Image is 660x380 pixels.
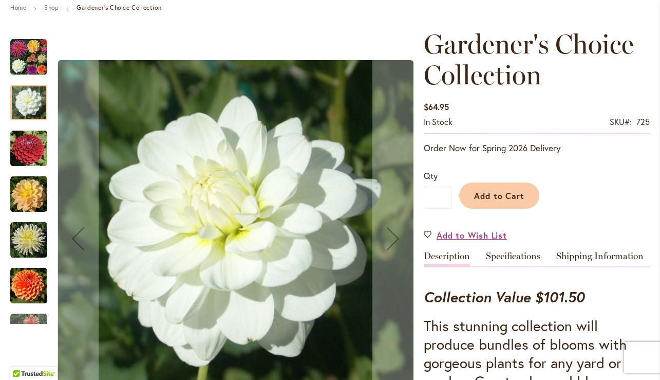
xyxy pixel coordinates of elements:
[10,309,47,324] div: Next
[424,28,634,91] span: Gardener's Choice Collection
[437,229,507,241] span: Add to Wish List
[424,116,452,128] div: Availability
[424,229,507,241] a: Add to Wish List
[10,267,47,304] img: MAARN
[459,183,539,209] button: Add to Cart
[424,101,449,112] span: $64.95
[556,251,644,266] a: Shipping Information
[10,166,58,212] div: DAY DREAMER
[424,251,470,266] a: Description
[424,287,584,306] strong: Collection Value $101.50
[10,212,58,258] div: IN MEMORY OF
[474,190,525,201] span: Add to Cart
[10,222,47,259] img: IN MEMORY OF
[10,303,58,349] div: PEACH FUZZ
[486,251,540,266] a: Specifications
[424,116,452,127] span: In stock
[10,258,58,303] div: MAARN
[10,4,26,11] a: Home
[610,116,632,127] strong: SKU
[10,29,58,75] div: Gardener's Choice Collection
[10,130,47,167] img: CORNEL
[8,343,36,372] iframe: Launch Accessibility Center
[10,39,47,76] img: Gardener's Choice Collection
[424,170,438,181] span: Qty
[10,75,58,120] div: BRIDE TO BE
[44,4,59,11] a: Shop
[10,176,47,213] img: DAY DREAMER
[636,116,650,128] div: 725
[10,120,58,166] div: CORNEL
[77,4,161,11] strong: Gardener's Choice Collection
[424,142,650,154] p: Order Now for Spring 2026 Delivery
